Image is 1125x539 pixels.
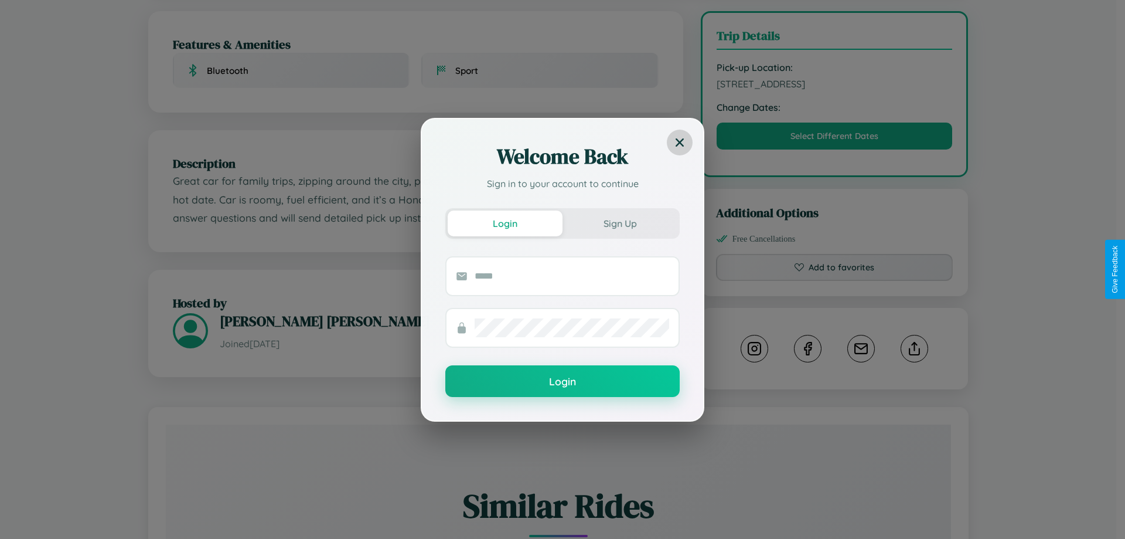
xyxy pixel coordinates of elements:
h2: Welcome Back [445,143,680,171]
div: Give Feedback [1111,246,1119,293]
button: Login [448,211,562,236]
button: Login [445,365,680,397]
p: Sign in to your account to continue [445,177,680,191]
button: Sign Up [562,211,677,236]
